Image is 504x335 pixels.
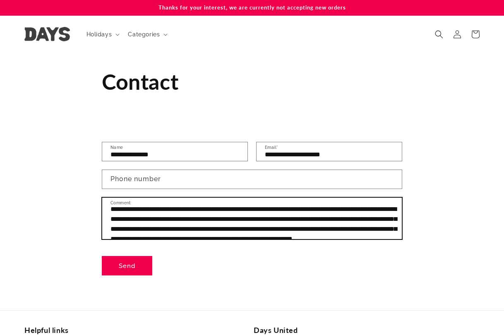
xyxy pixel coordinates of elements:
span: Categories [128,31,160,38]
h2: Days United [254,325,480,335]
span: Holidays [86,31,112,38]
h2: Helpful links [24,325,250,335]
summary: Categories [123,26,171,43]
summary: Holidays [82,26,123,43]
img: Days United [24,27,70,41]
button: Send [102,256,152,275]
h1: Contact [102,68,402,96]
summary: Search [430,25,448,43]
